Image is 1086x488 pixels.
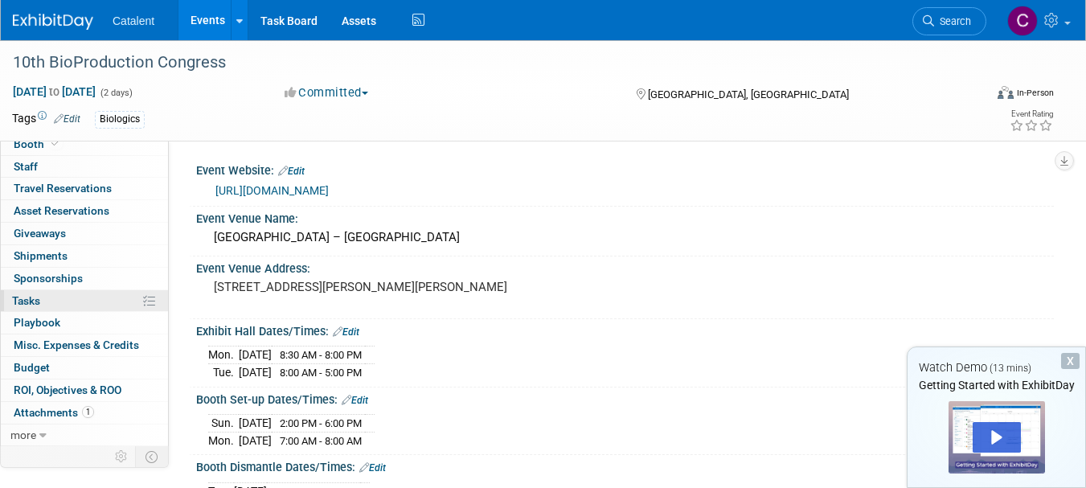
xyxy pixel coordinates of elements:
[14,227,66,240] span: Giveaways
[10,429,36,441] span: more
[208,364,239,381] td: Tue.
[1,290,168,312] a: Tasks
[1010,110,1053,118] div: Event Rating
[7,48,965,77] div: 10th BioProduction Congress
[208,415,239,433] td: Sun.
[908,377,1085,393] div: Getting Started with ExhibitDay
[14,204,109,217] span: Asset Reservations
[14,182,112,195] span: Travel Reservations
[280,367,362,379] span: 8:00 AM - 5:00 PM
[196,207,1054,227] div: Event Venue Name:
[1,334,168,356] a: Misc. Expenses & Credits
[14,406,94,419] span: Attachments
[12,294,40,307] span: Tasks
[1,268,168,289] a: Sponsorships
[14,383,121,396] span: ROI, Objectives & ROO
[1,133,168,155] a: Booth
[208,432,239,449] td: Mon.
[113,14,154,27] span: Catalent
[1,156,168,178] a: Staff
[196,319,1054,340] div: Exhibit Hall Dates/Times:
[13,14,93,30] img: ExhibitDay
[99,88,133,98] span: (2 days)
[1016,87,1054,99] div: In-Person
[208,347,239,364] td: Mon.
[196,256,1054,277] div: Event Venue Address:
[1,402,168,424] a: Attachments1
[196,158,1054,179] div: Event Website:
[108,446,136,467] td: Personalize Event Tab Strip
[239,415,272,433] td: [DATE]
[196,388,1054,408] div: Booth Set-up Dates/Times:
[280,435,362,447] span: 7:00 AM - 8:00 AM
[215,184,329,197] a: [URL][DOMAIN_NAME]
[82,406,94,418] span: 1
[912,7,986,35] a: Search
[279,84,375,101] button: Committed
[1061,353,1080,369] div: Dismiss
[278,166,305,177] a: Edit
[14,137,63,150] span: Booth
[14,316,60,329] span: Playbook
[136,446,169,467] td: Toggle Event Tabs
[1,424,168,446] a: more
[1,200,168,222] a: Asset Reservations
[51,139,59,148] i: Booth reservation complete
[1,223,168,244] a: Giveaways
[900,84,1054,108] div: Event Format
[14,361,50,374] span: Budget
[934,15,971,27] span: Search
[908,359,1085,376] div: Watch Demo
[214,280,536,294] pre: [STREET_ADDRESS][PERSON_NAME][PERSON_NAME]
[12,84,96,99] span: [DATE] [DATE]
[14,338,139,351] span: Misc. Expenses & Credits
[1007,6,1038,36] img: Christina Szendi
[1,245,168,267] a: Shipments
[1,312,168,334] a: Playbook
[333,326,359,338] a: Edit
[95,111,145,128] div: Biologics
[1,357,168,379] a: Budget
[196,455,1054,476] div: Booth Dismantle Dates/Times:
[12,110,80,129] td: Tags
[208,225,1042,250] div: [GEOGRAPHIC_DATA] – [GEOGRAPHIC_DATA]
[359,462,386,474] a: Edit
[54,113,80,125] a: Edit
[648,88,849,100] span: [GEOGRAPHIC_DATA], [GEOGRAPHIC_DATA]
[342,395,368,406] a: Edit
[1,379,168,401] a: ROI, Objectives & ROO
[280,349,362,361] span: 8:30 AM - 8:00 PM
[239,347,272,364] td: [DATE]
[973,422,1021,453] div: Play
[1,178,168,199] a: Travel Reservations
[998,86,1014,99] img: Format-Inperson.png
[239,364,272,381] td: [DATE]
[14,249,68,262] span: Shipments
[239,432,272,449] td: [DATE]
[14,272,83,285] span: Sponsorships
[14,160,38,173] span: Staff
[47,85,62,98] span: to
[990,363,1031,374] span: (13 mins)
[280,417,362,429] span: 2:00 PM - 6:00 PM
